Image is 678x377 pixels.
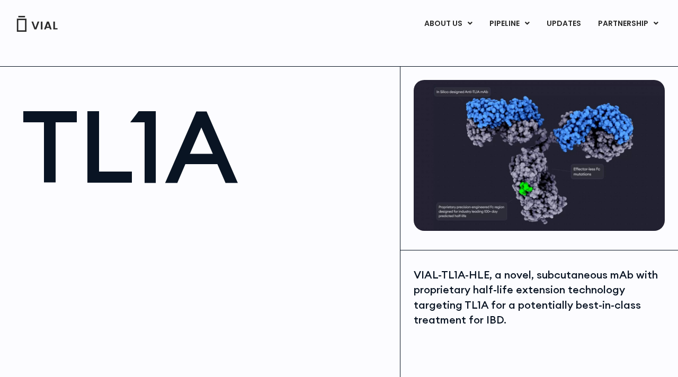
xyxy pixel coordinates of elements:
a: PIPELINEMenu Toggle [481,15,538,33]
h1: TL1A [21,96,389,196]
a: UPDATES [538,15,589,33]
img: Vial Logo [16,16,58,32]
img: TL1A antibody diagram. [414,80,665,231]
div: VIAL-TL1A-HLE, a novel, subcutaneous mAb with proprietary half-life extension technology targetin... [414,267,665,328]
a: ABOUT USMenu Toggle [416,15,480,33]
a: PARTNERSHIPMenu Toggle [590,15,667,33]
